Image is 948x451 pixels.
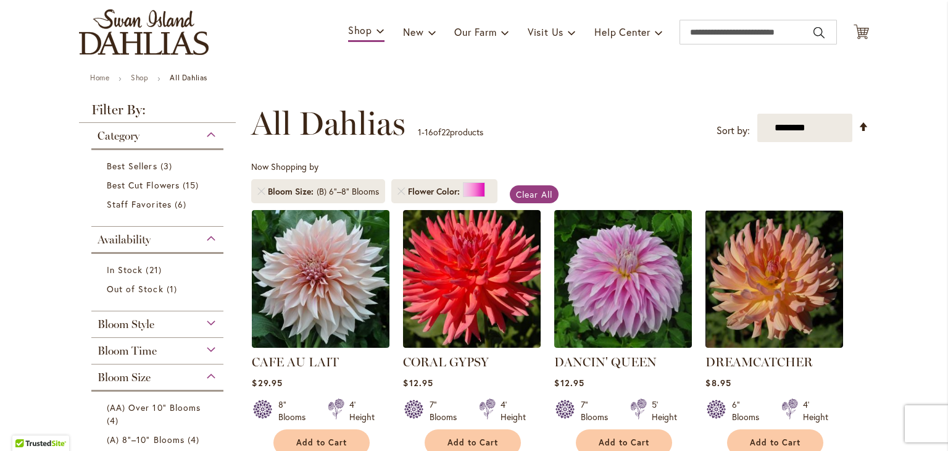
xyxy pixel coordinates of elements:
a: In Stock 21 [107,263,211,276]
a: Shop [131,73,148,82]
span: Now Shopping by [251,161,318,172]
a: Dancin' Queen [554,339,692,350]
a: store logo [79,9,209,55]
span: Bloom Time [98,344,157,358]
div: 4' Height [803,398,828,423]
span: Flower Color [408,185,463,198]
span: 22 [441,126,450,138]
div: 5' Height [652,398,677,423]
strong: Filter By: [79,103,236,123]
a: CORAL GYPSY [403,355,489,369]
strong: All Dahlias [170,73,207,82]
a: Out of Stock 1 [107,282,211,295]
div: 4' Height [501,398,526,423]
span: Staff Favorites [107,198,172,210]
span: 4 [188,433,202,446]
span: New [403,25,423,38]
div: (B) 6"–8" Blooms [317,185,379,198]
span: 3 [160,159,175,172]
img: Dancin' Queen [554,210,692,348]
a: Remove Flower Color Pink [397,188,405,195]
span: Shop [348,23,372,36]
span: In Stock [107,264,143,276]
a: Clear All [510,185,559,203]
span: 21 [146,263,164,276]
div: 8" Blooms [278,398,313,423]
a: Remove Bloom Size (B) 6"–8" Blooms [257,188,265,195]
div: 7" Blooms [430,398,464,423]
div: 4' Height [349,398,375,423]
span: $12.95 [554,377,584,389]
span: Out of Stock [107,283,164,295]
span: Bloom Style [98,318,154,331]
span: $29.95 [252,377,282,389]
span: 16 [425,126,433,138]
span: Category [98,129,139,143]
span: (AA) Over 10" Blooms [107,402,201,413]
iframe: Launch Accessibility Center [9,407,44,442]
div: 7" Blooms [581,398,615,423]
a: Best Sellers [107,159,211,172]
span: Best Cut Flowers [107,179,180,191]
span: Best Sellers [107,160,157,172]
a: (AA) Over 10" Blooms 4 [107,401,211,427]
span: 6 [175,198,189,211]
span: Add to Cart [296,437,347,448]
span: Help Center [594,25,651,38]
span: (A) 8"–10" Blooms [107,434,185,445]
span: $8.95 [705,377,731,389]
a: (A) 8"–10" Blooms 4 [107,433,211,446]
span: 1 [418,126,422,138]
span: Bloom Size [268,185,317,198]
a: DANCIN' QUEEN [554,355,657,369]
div: 6" Blooms [732,398,767,423]
a: Dreamcatcher [705,339,843,350]
p: - of products [418,122,483,142]
img: Dreamcatcher [705,210,843,348]
span: All Dahlias [251,105,405,142]
span: Bloom Size [98,371,151,384]
span: $12.95 [403,377,433,389]
span: Add to Cart [750,437,800,448]
a: Staff Favorites [107,198,211,211]
a: Home [90,73,109,82]
a: CORAL GYPSY [403,339,541,350]
span: Our Farm [454,25,496,38]
span: 4 [107,414,122,427]
span: 15 [183,179,202,192]
img: Café Au Lait [252,210,389,348]
label: Sort by: [717,119,750,142]
span: Visit Us [528,25,563,38]
span: 1 [167,282,180,295]
a: Best Cut Flowers [107,179,211,192]
a: Café Au Lait [252,339,389,350]
a: DREAMCATCHER [705,355,813,369]
span: Add to Cart [447,437,498,448]
span: Clear All [516,188,552,200]
img: CORAL GYPSY [403,210,541,348]
a: CAFE AU LAIT [252,355,339,369]
span: Add to Cart [599,437,649,448]
span: Availability [98,233,151,247]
